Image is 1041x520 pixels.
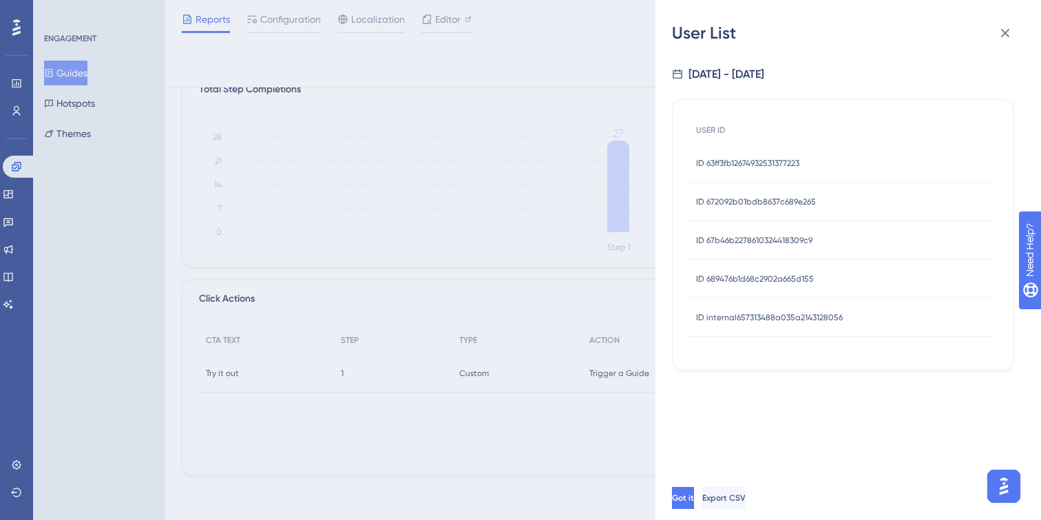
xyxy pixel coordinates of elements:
[672,492,694,503] span: Got it
[696,235,812,246] span: ID 67b46b2278610324418309c9
[702,487,746,509] button: Export CSV
[672,487,694,509] button: Got it
[696,196,816,207] span: ID 672092b01bdb8637c689e265
[696,273,814,284] span: ID 689476b1d68c2902a665d155
[672,22,1024,44] div: User List
[696,312,843,323] span: ID internal657313488a035a2143128056
[688,66,764,83] div: [DATE] - [DATE]
[32,3,86,20] span: Need Help?
[702,492,746,503] span: Export CSV
[696,125,726,136] span: USER ID
[696,158,799,169] span: ID 63ff3fb12674932531377223
[983,466,1024,507] iframe: UserGuiding AI Assistant Launcher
